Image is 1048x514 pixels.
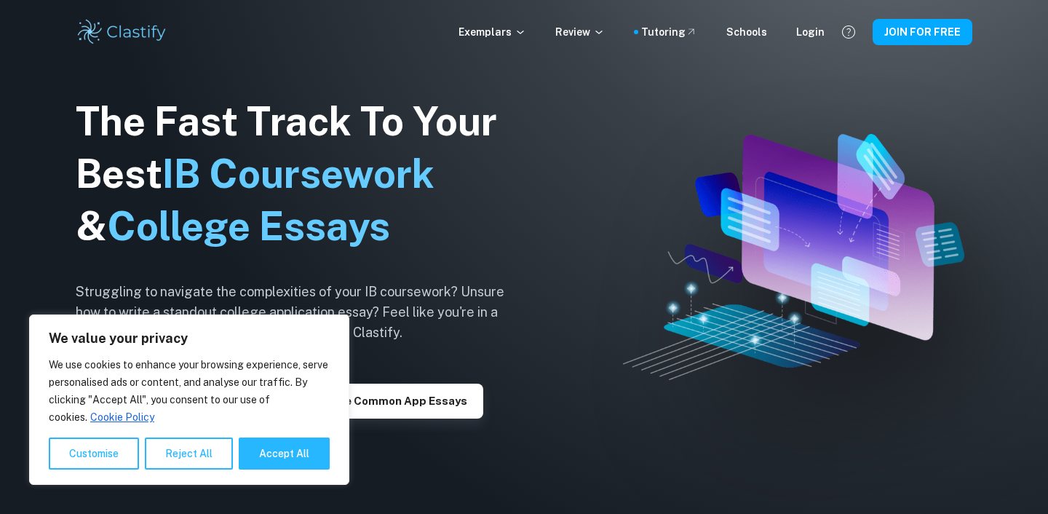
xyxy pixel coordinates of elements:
[90,411,155,424] a: Cookie Policy
[239,438,330,470] button: Accept All
[836,20,861,44] button: Help and Feedback
[107,203,390,249] span: College Essays
[76,17,168,47] img: Clastify logo
[145,438,233,470] button: Reject All
[49,438,139,470] button: Customise
[293,393,483,407] a: Explore Common App essays
[641,24,697,40] a: Tutoring
[458,24,526,40] p: Exemplars
[49,330,330,347] p: We value your privacy
[76,282,527,343] h6: Struggling to navigate the complexities of your IB coursework? Unsure how to write a standout col...
[162,151,434,197] span: IB Coursework
[555,24,605,40] p: Review
[726,24,767,40] a: Schools
[49,356,330,426] p: We use cookies to enhance your browsing experience, serve personalised ads or content, and analys...
[623,134,964,381] img: Clastify hero
[873,19,972,45] button: JOIN FOR FREE
[293,384,483,419] button: Explore Common App essays
[76,95,527,253] h1: The Fast Track To Your Best &
[796,24,825,40] a: Login
[29,315,349,485] div: We value your privacy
